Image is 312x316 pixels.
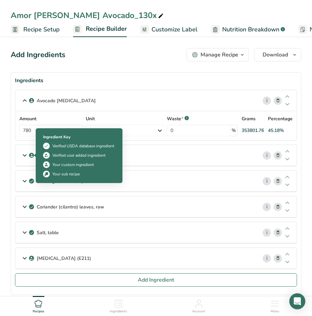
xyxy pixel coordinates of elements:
[11,22,60,37] a: Recipe Setup
[15,90,297,111] div: Avocado [MEDICAL_DATA] i
[289,293,305,309] div: Open Intercom Messenger
[43,134,115,140] div: Ingredient Key
[52,171,80,177] div: Your sub recipe
[242,127,264,134] div: 353801.76
[263,254,271,263] a: i
[15,145,297,166] div: Hatch [GEOGRAPHIC_DATA] i
[254,48,301,61] button: Download
[167,115,183,122] p: Waste
[11,49,65,60] div: Add Ingredients
[140,22,198,37] a: Customize Label
[271,309,279,314] span: Menu
[151,25,198,34] span: Customize Label
[187,48,249,61] button: Manage Recipe
[37,97,96,104] p: Avocado [MEDICAL_DATA]
[15,171,297,192] div: Beverages, water, tap, well i
[263,228,271,237] a: i
[89,127,93,135] div: lb
[43,171,50,177] img: Sub Recipe
[263,177,271,185] a: i
[52,162,94,168] div: Your custom ingredient
[15,222,297,243] div: Salt, table i
[33,296,44,314] a: Recipes
[52,152,105,158] div: Verified user added ingredient
[138,276,174,284] span: Add Ingredient
[110,309,127,314] span: Ingredients
[263,151,271,160] a: i
[15,196,297,217] div: Coriander (cilantro) leaves, raw i
[86,24,127,33] span: Recipe Builder
[222,25,279,34] span: Nutrition Breakdown
[37,229,59,236] p: Salt, table
[52,143,114,149] div: Verified USDA database ingredient
[263,203,271,211] a: i
[33,309,44,314] span: Recipes
[15,248,297,269] div: [MEDICAL_DATA] (E211) i
[211,22,285,37] a: Nutrition Breakdown
[86,115,164,122] label: Unit
[37,203,104,210] p: Coriander (cilantro) leaves, raw
[19,115,83,122] label: Amount
[263,51,288,59] span: Download
[11,9,165,21] div: Amor [PERSON_NAME] Avocado_130x
[192,309,205,314] span: Account
[15,76,297,85] div: Ingredients
[268,127,284,134] div: 45.18%
[192,296,205,314] a: Account
[201,51,238,59] div: Manage Recipe
[15,273,297,287] button: Add Ingredient
[110,296,127,314] a: Ingredients
[73,21,127,37] a: Recipe Builder
[263,97,271,105] a: i
[242,115,256,122] p: Grams
[268,115,293,122] p: Percentage
[37,255,91,262] p: [MEDICAL_DATA] (E211)
[23,25,60,34] span: Recipe Setup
